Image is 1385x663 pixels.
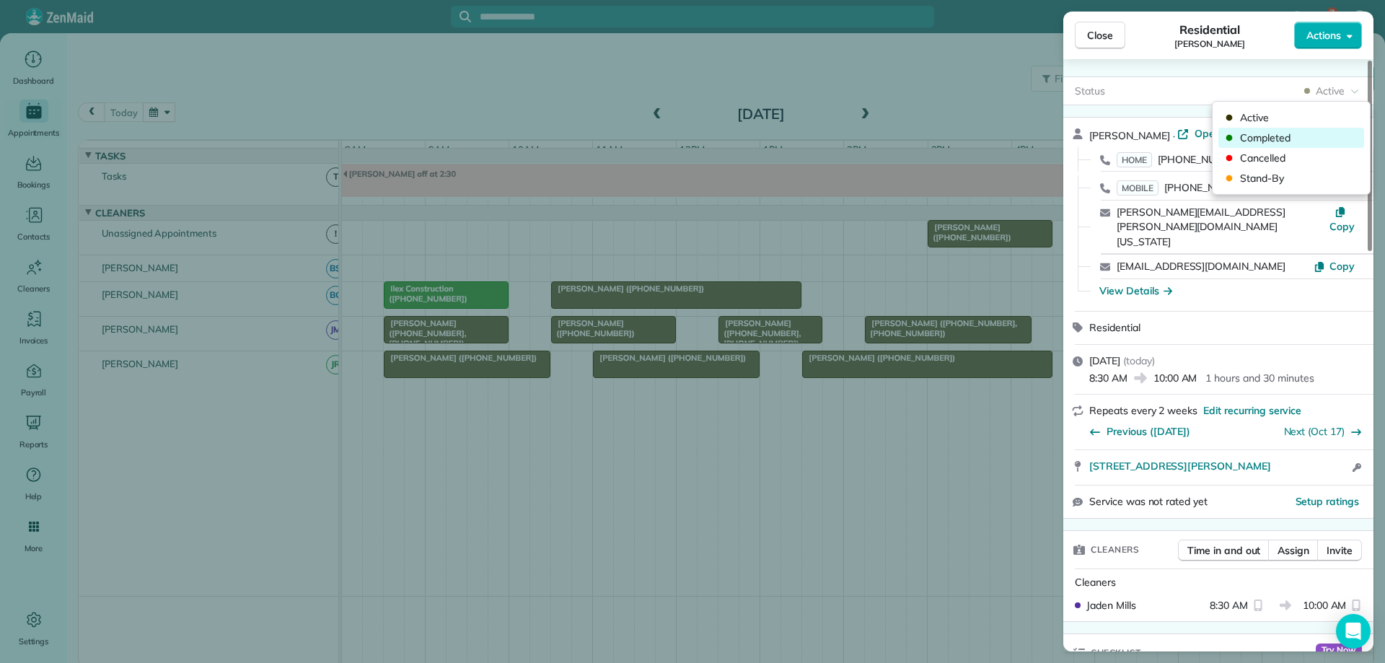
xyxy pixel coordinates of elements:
span: Cancelled [1240,151,1361,165]
span: [PHONE_NUMBER] [1158,153,1246,166]
span: Actions [1306,28,1341,43]
span: ( today ) [1123,354,1155,367]
button: Copy [1329,205,1355,234]
span: 8:30 AM [1089,371,1127,385]
span: Edit recurring service [1203,403,1301,418]
span: Residential [1089,321,1140,334]
span: Repeats every 2 weeks [1089,404,1197,417]
span: [DATE] [1089,354,1120,367]
span: [PERSON_NAME] [1174,38,1245,50]
span: Service was not rated yet [1089,494,1208,509]
span: · [1170,130,1178,141]
a: [STREET_ADDRESS][PERSON_NAME] [1089,459,1348,473]
span: Time in and out [1187,543,1260,558]
span: [PHONE_NUMBER] [1164,181,1253,194]
span: [PERSON_NAME] [1089,129,1170,142]
button: Time in and out [1178,540,1270,561]
span: Close [1087,28,1113,43]
a: MOBILE[PHONE_NUMBER] [1117,180,1253,195]
p: 1 hours and 30 minutes [1205,371,1314,385]
span: Invite [1327,543,1353,558]
span: Cleaners [1091,543,1139,557]
div: Open Intercom Messenger [1336,614,1371,649]
span: Active [1240,110,1361,125]
span: [STREET_ADDRESS][PERSON_NAME] [1089,459,1271,473]
span: Previous ([DATE]) [1107,424,1190,439]
span: MOBILE [1117,180,1158,196]
a: Next (Oct 17) [1284,425,1345,438]
a: [PERSON_NAME][EMAIL_ADDRESS][PERSON_NAME][DOMAIN_NAME][US_STATE] [1117,206,1285,248]
button: Next (Oct 17) [1284,424,1363,439]
button: Previous ([DATE]) [1089,424,1190,439]
button: Setup ratings [1296,494,1360,509]
a: HOME[PHONE_NUMBER] [1117,152,1246,167]
span: Stand-By [1240,171,1361,185]
button: Invite [1317,540,1362,561]
button: View Details [1099,284,1172,298]
span: 8:30 AM [1210,598,1248,612]
span: Open profile [1195,126,1253,141]
span: Active [1316,84,1345,98]
span: 10:00 AM [1303,598,1347,612]
span: HOME [1117,152,1152,167]
span: Copy [1329,260,1355,273]
button: Close [1075,22,1125,49]
span: Status [1075,84,1105,97]
span: Jaden Mills [1086,598,1136,612]
span: Setup ratings [1296,495,1360,508]
span: Cleaners [1075,576,1116,589]
span: Checklist [1091,646,1141,660]
button: Assign [1268,540,1319,561]
a: Open profile [1177,126,1253,141]
button: Copy [1314,259,1355,273]
span: Completed [1240,131,1361,145]
span: Try Now [1316,644,1362,658]
span: Assign [1278,543,1309,558]
span: Copy [1329,220,1355,233]
a: [EMAIL_ADDRESS][DOMAIN_NAME] [1117,260,1285,273]
button: Open access information [1348,459,1365,476]
span: 10:00 AM [1153,371,1197,385]
span: Residential [1179,21,1241,38]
